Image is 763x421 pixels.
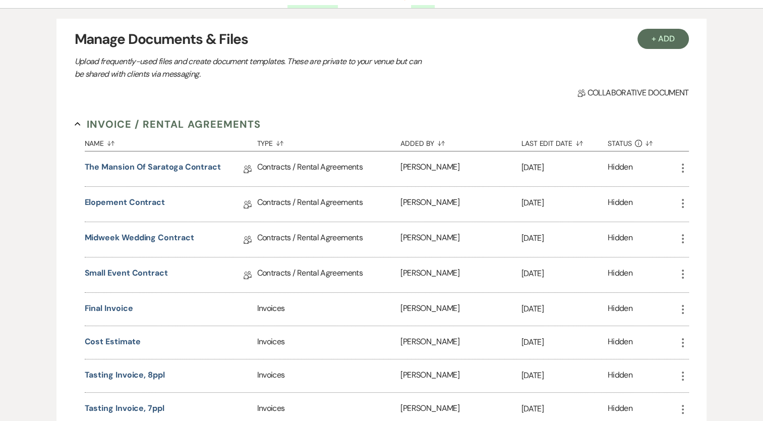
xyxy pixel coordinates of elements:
[257,326,400,359] div: Invoices
[400,359,521,392] div: [PERSON_NAME]
[85,161,221,177] a: The Mansion of Saratoga Contract
[257,257,400,292] div: Contracts / Rental Agreements
[400,132,521,151] button: Added By
[521,232,608,245] p: [DATE]
[608,336,632,349] div: Hidden
[521,161,608,174] p: [DATE]
[608,132,677,151] button: Status
[257,187,400,222] div: Contracts / Rental Agreements
[257,359,400,392] div: Invoices
[608,196,632,212] div: Hidden
[608,369,632,383] div: Hidden
[608,161,632,177] div: Hidden
[400,187,521,222] div: [PERSON_NAME]
[75,117,261,132] button: Invoice / Rental Agreements
[608,267,632,283] div: Hidden
[75,55,428,81] p: Upload frequently-used files and create document templates. These are private to your venue but c...
[521,402,608,415] p: [DATE]
[521,369,608,382] p: [DATE]
[85,302,133,314] button: Final Invoice
[85,369,165,381] button: Tasting Invoice, 8ppl
[521,267,608,280] p: [DATE]
[400,326,521,359] div: [PERSON_NAME]
[400,222,521,257] div: [PERSON_NAME]
[85,267,168,283] a: Small Event Contract
[257,222,400,257] div: Contracts / Rental Agreements
[85,132,257,151] button: Name
[400,257,521,292] div: [PERSON_NAME]
[400,151,521,186] div: [PERSON_NAME]
[577,87,688,99] span: Collaborative document
[608,140,632,147] span: Status
[257,151,400,186] div: Contracts / Rental Agreements
[608,302,632,316] div: Hidden
[608,402,632,416] div: Hidden
[521,302,608,315] p: [DATE]
[521,336,608,349] p: [DATE]
[75,29,689,50] h3: Manage Documents & Files
[521,196,608,209] p: [DATE]
[85,336,141,348] button: Cost Estimate
[85,196,165,212] a: Elopement Contract
[257,293,400,326] div: Invoices
[637,29,689,49] button: + Add
[400,293,521,326] div: [PERSON_NAME]
[85,402,164,414] button: Tasting Invoice, 7ppl
[257,132,400,151] button: Type
[85,232,194,247] a: Midweek Wedding Contract
[608,232,632,247] div: Hidden
[521,132,608,151] button: Last Edit Date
